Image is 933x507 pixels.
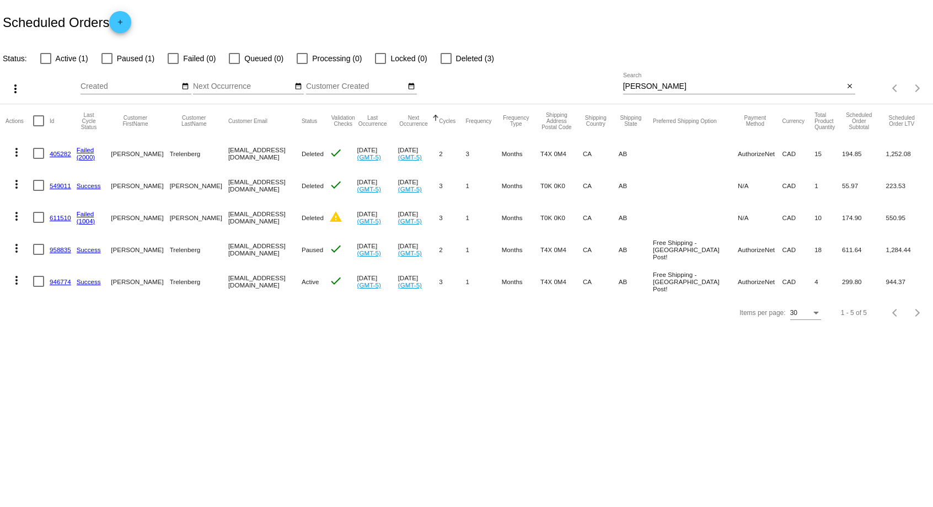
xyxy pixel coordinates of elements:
mat-cell: 1 [465,169,501,201]
div: 1 - 5 of 5 [841,309,867,317]
mat-cell: Months [502,201,540,233]
mat-cell: [DATE] [398,265,439,297]
a: Success [77,246,101,253]
mat-header-cell: Total Product Quantity [814,104,842,137]
mat-cell: AB [619,137,653,169]
mat-cell: [EMAIL_ADDRESS][DOMAIN_NAME] [228,233,302,265]
mat-cell: 15 [814,137,842,169]
a: Success [77,278,101,285]
a: (1004) [77,217,95,225]
mat-cell: N/A [738,169,782,201]
mat-cell: CAD [782,169,815,201]
a: 946774 [50,278,71,285]
mat-cell: AuthorizeNet [738,265,782,297]
mat-cell: 10 [814,201,842,233]
mat-cell: 1,252.08 [886,137,927,169]
a: Success [77,182,101,189]
a: (GMT-5) [398,249,422,257]
span: Deleted (3) [456,52,494,65]
mat-cell: 944.37 [886,265,927,297]
mat-icon: more_vert [10,146,23,159]
mat-cell: T0K 0K0 [540,169,583,201]
a: (GMT-5) [357,249,381,257]
button: Change sorting for LastProcessingCycleId [77,112,101,130]
mat-icon: add [114,18,127,31]
mat-cell: [DATE] [357,201,398,233]
mat-icon: more_vert [10,242,23,255]
mat-cell: CAD [782,265,815,297]
a: (GMT-5) [357,185,381,193]
mat-cell: [PERSON_NAME] [111,233,169,265]
mat-cell: 1 [465,233,501,265]
div: Items per page: [739,309,785,317]
mat-cell: 2 [439,137,465,169]
button: Clear [844,81,855,93]
mat-cell: Free Shipping - [GEOGRAPHIC_DATA] Post! [653,233,738,265]
mat-cell: 611.64 [842,233,886,265]
a: Failed [77,210,94,217]
mat-cell: AB [619,265,653,297]
button: Change sorting for FrequencyType [502,115,530,127]
mat-cell: [PERSON_NAME] [111,265,169,297]
button: Change sorting for ShippingState [619,115,643,127]
input: Search [623,82,844,91]
mat-cell: 3 [439,169,465,201]
span: Status: [3,54,27,63]
mat-cell: [EMAIL_ADDRESS][DOMAIN_NAME] [228,201,302,233]
mat-cell: [DATE] [398,201,439,233]
a: (2000) [77,153,95,161]
mat-header-cell: Actions [6,104,33,137]
button: Change sorting for CustomerLastName [170,115,218,127]
span: 30 [790,309,797,317]
mat-cell: Trelenberg [170,233,228,265]
mat-icon: more_vert [10,274,23,287]
button: Change sorting for NextOccurrenceUtc [398,115,430,127]
mat-cell: [DATE] [357,169,398,201]
a: (GMT-5) [398,153,422,161]
mat-cell: AB [619,233,653,265]
mat-icon: date_range [294,82,302,91]
button: Change sorting for Subtotal [842,112,876,130]
mat-icon: more_vert [10,210,23,223]
mat-cell: N/A [738,201,782,233]
span: Paused (1) [117,52,154,65]
mat-cell: 174.90 [842,201,886,233]
span: Locked (0) [390,52,427,65]
span: Paused [302,246,323,253]
a: (GMT-5) [357,281,381,289]
mat-icon: close [846,82,854,91]
mat-cell: 550.95 [886,201,927,233]
mat-icon: warning [329,210,342,223]
button: Change sorting for ShippingPostcode [540,112,573,130]
mat-cell: [EMAIL_ADDRESS][DOMAIN_NAME] [228,265,302,297]
mat-cell: 1 [465,265,501,297]
span: Processing (0) [312,52,362,65]
span: Active (1) [56,52,88,65]
mat-cell: 18 [814,233,842,265]
mat-cell: [DATE] [398,137,439,169]
mat-cell: CA [583,265,619,297]
mat-cell: CAD [782,201,815,233]
mat-cell: AuthorizeNet [738,137,782,169]
a: 405282 [50,150,71,157]
input: Created [81,82,180,91]
mat-cell: [EMAIL_ADDRESS][DOMAIN_NAME] [228,169,302,201]
mat-cell: AB [619,201,653,233]
a: (GMT-5) [357,217,381,225]
mat-cell: [PERSON_NAME] [111,201,169,233]
h2: Scheduled Orders [3,11,131,33]
mat-cell: 3 [465,137,501,169]
button: Change sorting for CustomerEmail [228,118,267,124]
span: Active [302,278,319,285]
mat-cell: Free Shipping - [GEOGRAPHIC_DATA] Post! [653,265,738,297]
button: Change sorting for Status [302,118,317,124]
mat-cell: T4X 0M4 [540,265,583,297]
mat-cell: 1 [814,169,842,201]
mat-icon: date_range [407,82,415,91]
span: Deleted [302,150,324,157]
mat-cell: Months [502,265,540,297]
button: Previous page [884,302,907,324]
mat-cell: Trelenberg [170,137,228,169]
mat-cell: CA [583,137,619,169]
button: Change sorting for Id [50,118,54,124]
